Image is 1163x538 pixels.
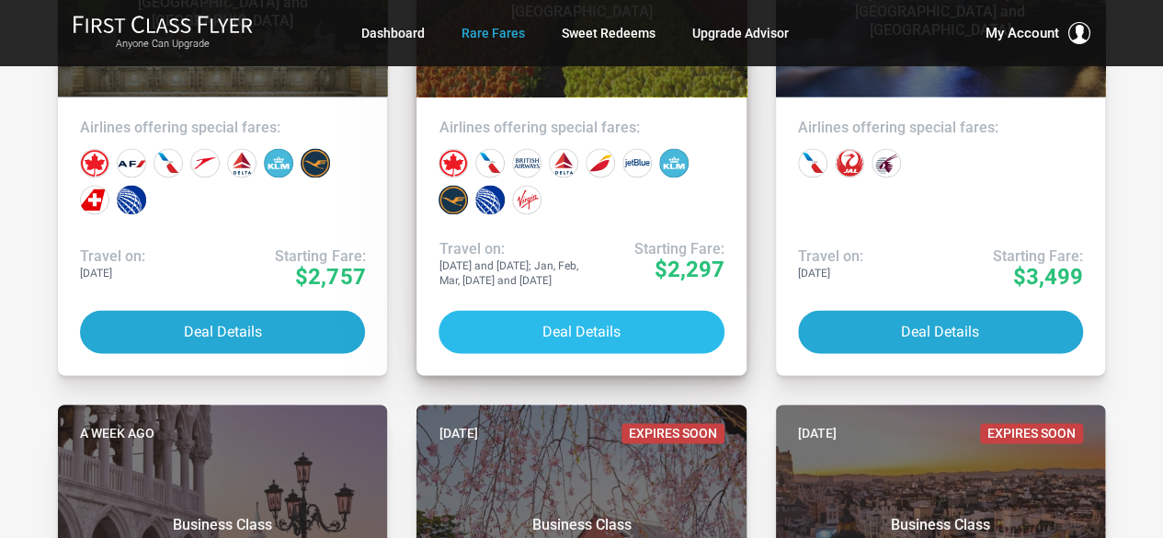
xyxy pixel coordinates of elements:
[117,185,146,214] div: United
[264,148,293,177] div: KLM
[798,423,837,443] time: [DATE]
[586,148,615,177] div: Iberia
[80,423,154,443] time: A week ago
[439,423,477,443] time: [DATE]
[621,423,724,443] span: Expires Soon
[826,515,1055,533] small: Business Class
[622,148,652,177] div: JetBlue
[190,148,220,177] div: Austrian Airlines‎
[980,423,1083,443] span: Expires Soon
[361,17,425,50] a: Dashboard
[80,119,365,137] h4: Airlines offering special fares:
[73,15,253,34] img: First Class Flyer
[986,22,1059,44] span: My Account
[562,17,656,50] a: Sweet Redeems
[466,515,696,533] small: Business Class
[154,148,183,177] div: American Airlines
[986,22,1090,44] button: My Account
[301,148,330,177] div: Lufthansa
[835,148,864,177] div: Japan Airlines
[798,310,1083,353] button: Deal Details
[227,148,257,177] div: Delta Airlines
[475,148,505,177] div: American Airlines
[80,310,365,353] button: Deal Details
[439,185,468,214] div: Lufthansa
[80,185,109,214] div: Swiss
[692,17,789,50] a: Upgrade Advisor
[475,185,505,214] div: United
[439,119,724,137] h4: Airlines offering special fares:
[73,38,253,51] small: Anyone Can Upgrade
[117,148,146,177] div: Air France
[512,148,542,177] div: British Airways
[798,148,827,177] div: American Airlines
[659,148,689,177] div: KLM
[549,148,578,177] div: Delta Airlines
[108,515,337,533] small: Business Class
[73,15,253,52] a: First Class FlyerAnyone Can Upgrade
[439,310,724,353] button: Deal Details
[798,119,1083,137] h4: Airlines offering special fares:
[80,148,109,177] div: Air Canada
[872,148,901,177] div: Qatar
[512,185,542,214] div: Virgin Atlantic
[462,17,525,50] a: Rare Fares
[439,148,468,177] div: Air Canada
